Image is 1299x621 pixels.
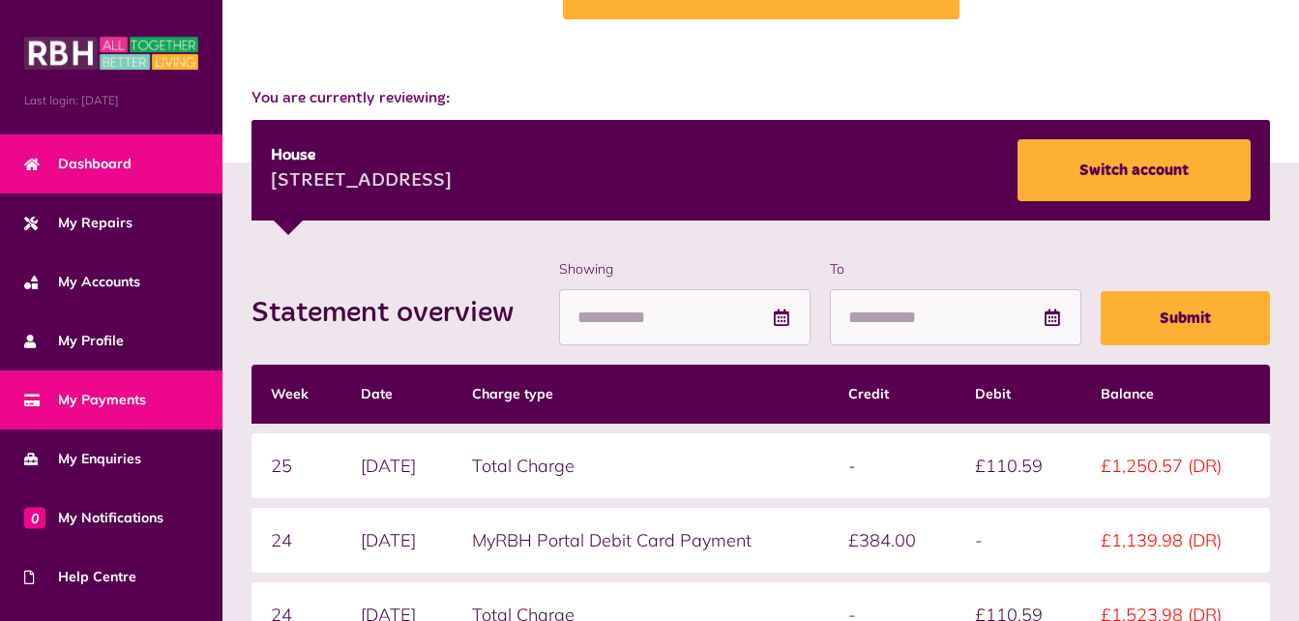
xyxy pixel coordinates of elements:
td: [DATE] [341,508,453,573]
span: My Accounts [24,272,140,292]
th: Credit [829,365,955,424]
th: Charge type [453,365,829,424]
a: Switch account [1018,139,1251,201]
td: £1,139.98 (DR) [1081,508,1270,573]
h2: Statement overview [251,296,533,331]
td: 24 [251,508,341,573]
td: MyRBH Portal Debit Card Payment [453,508,829,573]
div: House [271,144,452,167]
th: Balance [1081,365,1270,424]
span: You are currently reviewing: [251,87,1270,110]
img: MyRBH [24,34,198,73]
th: Debit [956,365,1081,424]
td: - [956,508,1081,573]
td: Total Charge [453,433,829,498]
button: Submit [1101,291,1270,345]
td: £110.59 [956,433,1081,498]
span: My Repairs [24,213,133,233]
th: Date [341,365,453,424]
td: [DATE] [341,433,453,498]
td: £384.00 [829,508,955,573]
span: My Profile [24,331,124,351]
th: Week [251,365,341,424]
label: To [830,259,1081,280]
span: My Payments [24,390,146,410]
td: 25 [251,433,341,498]
td: - [829,433,955,498]
span: 0 [24,507,45,528]
span: My Notifications [24,508,163,528]
span: Dashboard [24,154,132,174]
label: Showing [559,259,811,280]
span: Help Centre [24,567,136,587]
td: £1,250.57 (DR) [1081,433,1270,498]
span: My Enquiries [24,449,141,469]
span: Last login: [DATE] [24,92,198,109]
div: [STREET_ADDRESS] [271,167,452,196]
